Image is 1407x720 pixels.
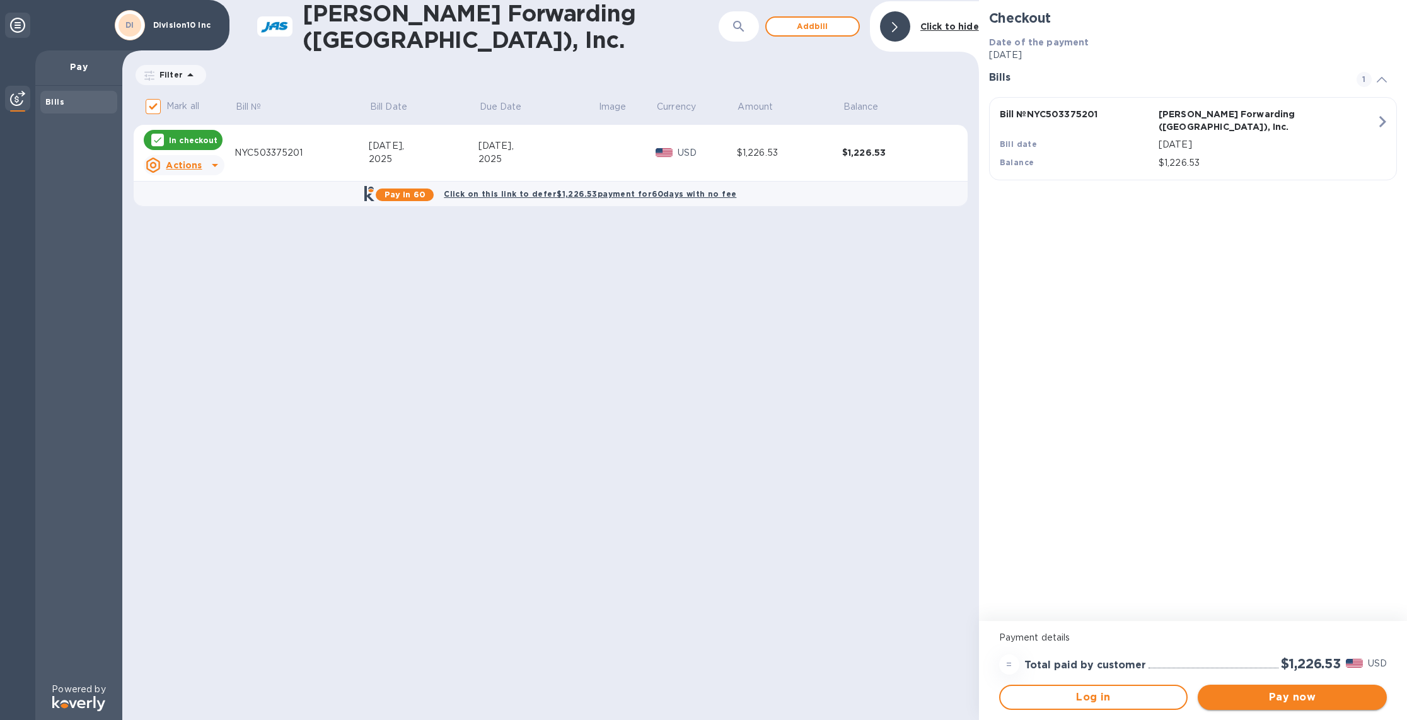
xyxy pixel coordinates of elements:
p: Mark all [166,100,199,113]
b: Pay in 60 [385,190,426,199]
b: DI [125,20,134,30]
span: Bill Date [370,100,424,113]
div: [DATE], [478,139,598,153]
p: USD [678,146,737,160]
div: 2025 [478,153,598,166]
p: Pay [45,61,112,73]
h3: Bills [989,72,1341,84]
img: Logo [52,696,105,711]
button: Bill №NYC503375201[PERSON_NAME] Forwarding ([GEOGRAPHIC_DATA]), Inc.Bill date[DATE]Balance$1,226.53 [989,97,1397,180]
h3: Total paid by customer [1024,659,1146,671]
div: [DATE], [369,139,478,153]
span: Add bill [777,19,848,34]
span: Log in [1010,690,1177,705]
div: 2025 [369,153,478,166]
p: Powered by [52,683,105,696]
p: USD [1368,657,1387,670]
p: Bill № NYC503375201 [1000,108,1154,120]
u: Actions [166,160,202,170]
div: NYC503375201 [234,146,369,160]
b: Bills [45,97,64,107]
img: USD [1346,659,1363,668]
p: In checkout [169,135,217,146]
button: Pay now [1198,685,1387,710]
span: Due Date [480,100,538,113]
div: $1,226.53 [737,146,842,160]
span: Bill № [236,100,278,113]
button: Addbill [765,16,860,37]
button: Log in [999,685,1188,710]
p: Currency [657,100,696,113]
p: Amount [738,100,773,113]
p: Filter [154,69,183,80]
span: Balance [843,100,895,113]
p: Bill Date [370,100,407,113]
p: [DATE] [1159,138,1376,151]
img: USD [656,148,673,157]
span: 1 [1357,72,1372,87]
p: [DATE] [989,49,1397,62]
h2: $1,226.53 [1281,656,1341,671]
b: Bill date [1000,139,1038,149]
p: Bill № [236,100,262,113]
p: Payment details [999,631,1387,644]
p: [PERSON_NAME] Forwarding ([GEOGRAPHIC_DATA]), Inc. [1159,108,1312,133]
span: Amount [738,100,789,113]
p: Division10 Inc [153,21,216,30]
p: Balance [843,100,879,113]
p: Due Date [480,100,522,113]
h2: Checkout [989,10,1397,26]
span: Pay now [1208,690,1377,705]
p: $1,226.53 [1159,156,1376,170]
b: Click on this link to defer $1,226.53 payment for 60 days with no fee [444,189,736,199]
b: Click to hide [920,21,979,32]
p: Image [599,100,627,113]
div: $1,226.53 [842,146,947,159]
b: Balance [1000,158,1034,167]
div: = [999,654,1019,675]
b: Date of the payment [989,37,1089,47]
